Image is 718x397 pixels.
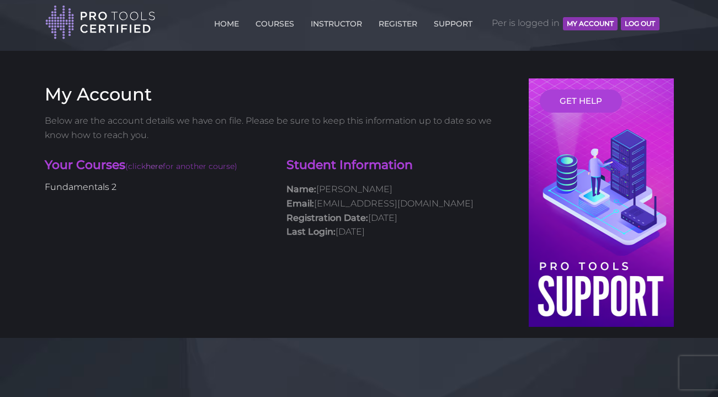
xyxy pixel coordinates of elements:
button: Log Out [621,17,659,30]
a: GET HELP [540,89,622,113]
img: Pro Tools Certified Logo [45,4,156,40]
a: HOME [211,13,242,30]
a: here [146,161,163,171]
strong: Registration Date: [286,213,368,223]
p: [PERSON_NAME] [EMAIL_ADDRESS][DOMAIN_NAME] [DATE] [DATE] [286,182,512,239]
span: Per is logged in [492,7,660,40]
h4: Your Courses [45,157,270,175]
strong: Last Login: [286,226,336,237]
button: MY ACCOUNT [563,17,618,30]
strong: Name: [286,184,316,194]
a: REGISTER [376,13,420,30]
h3: My Account [45,84,513,105]
a: COURSES [253,13,297,30]
span: (click for another course) [125,161,237,171]
strong: Email: [286,198,314,209]
a: Fundamentals 2 [45,182,116,192]
p: Below are the account details we have on file. Please be sure to keep this information up to date... [45,114,513,142]
h4: Student Information [286,157,512,174]
a: INSTRUCTOR [308,13,365,30]
a: SUPPORT [431,13,475,30]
